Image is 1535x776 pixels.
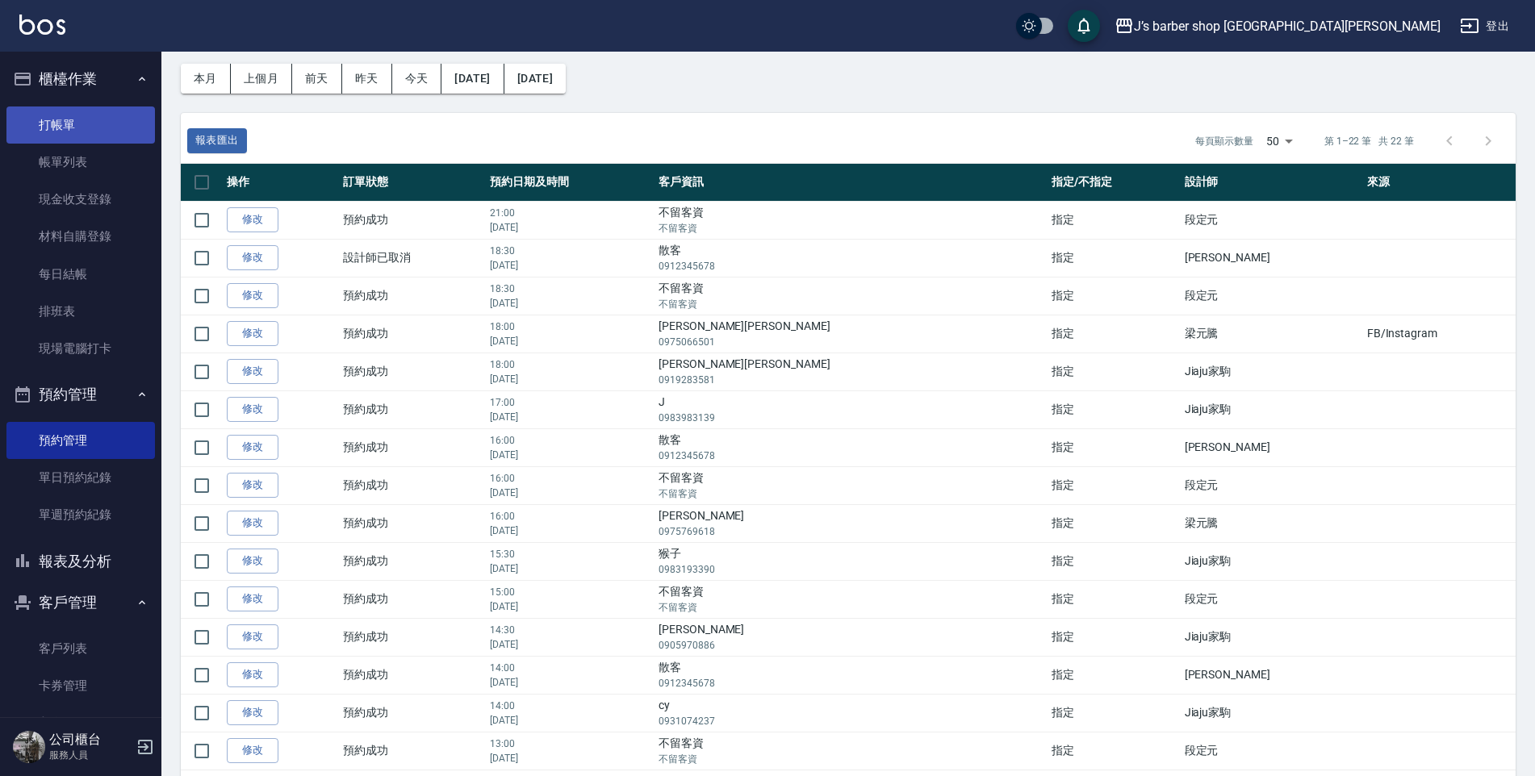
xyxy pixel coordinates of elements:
p: [DATE] [490,713,650,728]
p: [DATE] [490,675,650,690]
td: 段定元 [1181,580,1363,618]
p: 15:00 [490,585,650,599]
button: 昨天 [342,64,392,94]
th: 預約日期及時間 [486,164,655,202]
p: [DATE] [490,751,650,766]
a: 修改 [227,586,278,611]
td: 梁元騰 [1181,315,1363,353]
p: [DATE] [490,410,650,424]
a: 客戶列表 [6,630,155,667]
p: [DATE] [490,448,650,462]
p: 不留客資 [659,221,1044,236]
button: J’s barber shop [GEOGRAPHIC_DATA][PERSON_NAME] [1108,10,1447,43]
p: 18:00 [490,357,650,372]
td: 猴子 [655,542,1048,580]
div: J’s barber shop [GEOGRAPHIC_DATA][PERSON_NAME] [1134,16,1441,36]
p: [DATE] [490,561,650,576]
td: 預約成功 [339,466,486,504]
p: [DATE] [490,486,650,500]
p: 14:30 [490,623,650,637]
button: 本月 [181,64,231,94]
p: [DATE] [490,258,650,273]
p: 不留客資 [659,297,1044,311]
td: 散客 [655,239,1048,277]
td: 指定 [1048,390,1181,428]
p: 0983983139 [659,411,1044,425]
a: 單日預約紀錄 [6,459,155,496]
a: 修改 [227,397,278,422]
td: 設計師已取消 [339,239,486,277]
a: 修改 [227,435,278,460]
a: 入金管理 [6,704,155,741]
p: 0905970886 [659,638,1044,653]
p: 0931074237 [659,714,1044,728]
p: [DATE] [490,372,650,386]
a: 材料自購登錄 [6,218,155,255]
p: 0975066501 [659,335,1044,349]
p: 17:00 [490,395,650,410]
p: 14:00 [490,661,650,675]
td: [PERSON_NAME] [655,504,1048,542]
p: 16:00 [490,471,650,486]
p: 13:00 [490,736,650,751]
a: 修改 [227,662,278,687]
td: 指定 [1048,353,1181,390]
td: 不留客資 [655,277,1048,315]
button: save [1068,10,1100,42]
td: [PERSON_NAME][PERSON_NAME] [655,315,1048,353]
button: 櫃檯作業 [6,58,155,100]
td: 預約成功 [339,315,486,353]
td: 指定 [1048,201,1181,239]
p: 0912345678 [659,259,1044,273]
p: 21:00 [490,206,650,220]
td: 預約成功 [339,542,486,580]
th: 客戶資訊 [655,164,1048,202]
a: 修改 [227,549,278,574]
p: 18:30 [490,244,650,258]
button: [DATE] [504,64,566,94]
a: 排班表 [6,293,155,330]
td: 預約成功 [339,504,486,542]
td: 預約成功 [339,618,486,656]
td: J [655,390,1048,428]
td: [PERSON_NAME] [1181,656,1363,694]
td: Jiaju家駒 [1181,353,1363,390]
p: 15:30 [490,547,650,561]
button: 報表匯出 [187,128,247,153]
td: Jiaju家駒 [1181,542,1363,580]
td: 指定 [1048,580,1181,618]
td: 不留客資 [655,580,1048,618]
button: 報表及分析 [6,540,155,582]
td: 段定元 [1181,732,1363,770]
p: 不留客資 [659,752,1044,766]
td: [PERSON_NAME] [655,618,1048,656]
a: 修改 [227,738,278,763]
td: FB/Instagram [1363,315,1516,353]
td: Jiaju家駒 [1181,694,1363,732]
td: Jiaju家駒 [1181,390,1363,428]
td: 指定 [1048,428,1181,466]
a: 修改 [227,321,278,346]
p: [DATE] [490,524,650,538]
td: 指定 [1048,315,1181,353]
a: 打帳單 [6,106,155,144]
td: 梁元騰 [1181,504,1363,542]
th: 訂單狀態 [339,164,486,202]
a: 修改 [227,283,278,308]
button: 客戶管理 [6,582,155,624]
p: 0912345678 [659,448,1044,463]
a: 修改 [227,511,278,536]
td: cy [655,694,1048,732]
td: 指定 [1048,466,1181,504]
td: [PERSON_NAME] [1181,428,1363,466]
p: [DATE] [490,599,650,614]
td: 指定 [1048,542,1181,580]
td: 段定元 [1181,466,1363,504]
td: [PERSON_NAME][PERSON_NAME] [655,353,1048,390]
p: 0983193390 [659,562,1044,577]
td: 指定 [1048,504,1181,542]
a: 現金收支登錄 [6,181,155,218]
td: 散客 [655,428,1048,466]
button: 登出 [1453,11,1516,41]
button: 前天 [292,64,342,94]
